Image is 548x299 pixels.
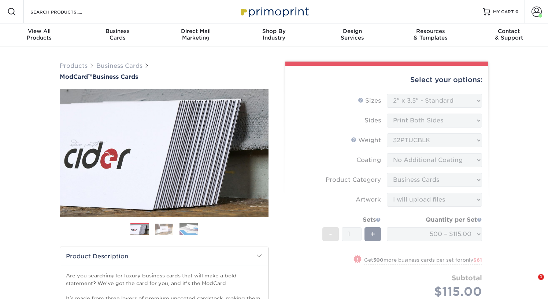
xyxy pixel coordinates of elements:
[78,28,157,41] div: Cards
[156,23,235,47] a: Direct MailMarketing
[515,9,519,14] span: 0
[60,73,269,80] a: ModCard™Business Cards
[60,73,269,80] h1: Business Cards
[156,28,235,41] div: Marketing
[235,28,313,34] span: Shop By
[96,62,142,69] a: Business Cards
[538,274,544,280] span: 1
[313,28,392,34] span: Design
[179,223,198,236] img: Business Cards 03
[235,28,313,41] div: Industry
[78,23,157,47] a: BusinessCards
[60,49,269,258] img: ModCard™ 01
[392,28,470,41] div: & Templates
[313,23,392,47] a: DesignServices
[237,4,311,19] img: Primoprint
[155,224,173,235] img: Business Cards 02
[60,62,88,69] a: Products
[78,28,157,34] span: Business
[313,28,392,41] div: Services
[523,274,541,292] iframe: Intercom live chat
[470,28,548,34] span: Contact
[130,221,149,239] img: Business Cards 01
[291,66,482,94] div: Select your options:
[60,73,92,80] span: ModCard™
[470,28,548,41] div: & Support
[392,23,470,47] a: Resources& Templates
[235,23,313,47] a: Shop ByIndustry
[156,28,235,34] span: Direct Mail
[493,9,514,15] span: MY CART
[30,7,101,16] input: SEARCH PRODUCTS.....
[470,23,548,47] a: Contact& Support
[392,28,470,34] span: Resources
[60,247,268,266] h2: Product Description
